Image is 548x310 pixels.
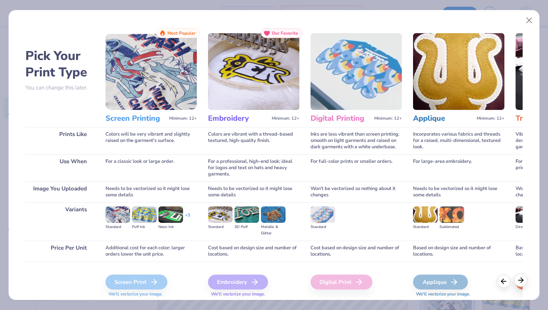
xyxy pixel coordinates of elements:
[413,114,474,123] h3: Applique
[311,275,372,290] div: Digital Print
[234,224,259,230] div: 3D Puff
[25,202,94,241] div: Variants
[311,241,402,262] div: Cost based on design size and number of locations.
[440,206,464,223] img: Sublimated
[132,224,157,230] div: Puff Ink
[413,127,504,154] div: Incorporates various fabrics and threads for a raised, multi-dimensional, textured look.
[105,291,197,297] span: We'll vectorize your image.
[261,206,286,223] img: Metallic & Glitter
[440,224,464,230] div: Sublimated
[413,275,468,290] div: Applique
[311,181,402,202] div: Won't be vectorized so nothing about it changes
[25,48,94,80] h2: Pick Your Print Type
[25,241,94,262] div: Price Per Unit
[105,154,197,181] div: For a classic look or large order.
[234,206,259,223] img: 3D Puff
[208,33,299,110] img: Embroidery
[261,224,286,237] div: Metallic & Glitter
[105,127,197,154] div: Colors will be very vibrant and slightly raised on the garment's surface.
[272,31,298,36] span: Our Favorite
[105,275,167,290] div: Screen Print
[208,241,299,262] div: Cost based on design size and number of locations.
[477,116,504,121] span: Minimum: 12+
[169,116,197,121] span: Minimum: 12+
[208,224,233,230] div: Standard
[105,181,197,202] div: Needs to be vectorized so it might lose some details
[413,154,504,181] div: For large-area embroidery.
[516,206,540,223] img: Direct-to-film
[311,114,371,123] h3: Digital Printing
[158,206,183,223] img: Neon Ink
[413,181,504,202] div: Needs to be vectorized so it might lose some details
[311,224,335,230] div: Standard
[208,154,299,181] div: For a professional, high-end look; ideal for logos and text on hats and heavy garments.
[167,31,196,36] span: Most Popular
[413,291,504,297] span: We'll vectorize your image.
[208,181,299,202] div: Needs to be vectorized so it might lose some details
[413,224,438,230] div: Standard
[311,206,335,223] img: Standard
[105,33,197,110] img: Screen Printing
[208,291,299,297] span: We'll vectorize your image.
[374,116,402,121] span: Minimum: 12+
[208,275,268,290] div: Embroidery
[132,206,157,223] img: Puff Ink
[105,241,197,262] div: Additional cost for each color; larger orders lower the unit price.
[25,85,94,91] p: You can change this later.
[208,206,233,223] img: Standard
[522,13,536,28] button: Close
[413,241,504,262] div: Based on design size and number of locations.
[25,181,94,202] div: Image You Uploaded
[413,33,504,110] img: Applique
[185,212,190,225] div: + 3
[311,154,402,181] div: For full-color prints or smaller orders.
[516,224,540,230] div: Direct-to-film
[208,127,299,154] div: Colors are vibrant with a thread-based textured, high-quality finish.
[311,127,402,154] div: Inks are less vibrant than screen printing; smooth on light garments and raised on dark garments ...
[272,116,299,121] span: Minimum: 12+
[105,206,130,223] img: Standard
[208,114,269,123] h3: Embroidery
[158,224,183,230] div: Neon Ink
[311,33,402,110] img: Digital Printing
[105,224,130,230] div: Standard
[413,206,438,223] img: Standard
[105,114,166,123] h3: Screen Printing
[25,127,94,154] div: Prints Like
[25,154,94,181] div: Use When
